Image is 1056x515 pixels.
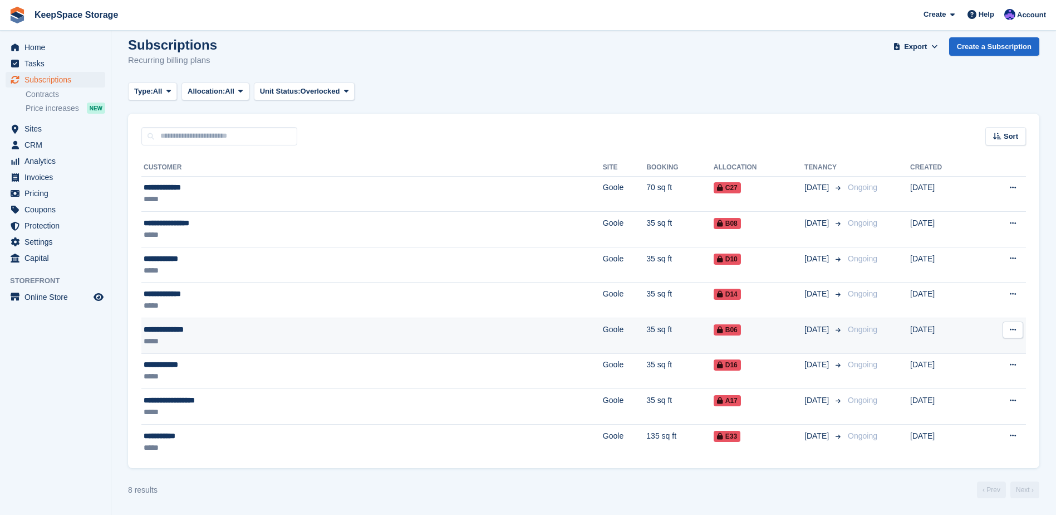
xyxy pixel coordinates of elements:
td: 35 sq ft [646,247,713,283]
td: 135 sq ft [646,424,713,459]
td: [DATE] [910,283,977,318]
th: Customer [141,159,603,177]
span: D16 [714,359,741,371]
h1: Subscriptions [128,37,217,52]
span: C27 [714,182,741,193]
span: Online Store [24,289,91,305]
span: D10 [714,254,741,265]
span: [DATE] [804,182,831,193]
a: Previous [977,482,1006,498]
span: Export [904,41,927,52]
span: Allocation: [188,86,225,97]
td: [DATE] [910,424,977,459]
span: Sites [24,121,91,137]
td: [DATE] [910,247,977,283]
span: Sort [1004,131,1018,142]
span: CRM [24,137,91,153]
span: Subscriptions [24,72,91,88]
td: Goole [603,283,646,318]
td: Goole [603,353,646,389]
span: Account [1017,9,1046,21]
span: Ongoing [848,360,877,369]
span: Ongoing [848,183,877,192]
div: NEW [87,103,105,114]
span: [DATE] [804,288,831,300]
span: Analytics [24,153,91,169]
span: Ongoing [848,289,877,298]
span: Ongoing [848,396,877,405]
td: 35 sq ft [646,353,713,389]
a: menu [6,289,105,305]
th: Allocation [714,159,804,177]
a: menu [6,202,105,217]
td: [DATE] [910,176,977,212]
span: Coupons [24,202,91,217]
th: Booking [646,159,713,177]
a: Contracts [26,89,105,100]
span: Overlocked [301,86,340,97]
td: [DATE] [910,318,977,354]
span: Protection [24,218,91,234]
button: Unit Status: Overlocked [254,82,355,101]
td: Goole [603,212,646,247]
a: KeepSpace Storage [30,6,122,24]
th: Site [603,159,646,177]
p: Recurring billing plans [128,54,217,67]
td: 70 sq ft [646,176,713,212]
span: [DATE] [804,395,831,406]
span: Price increases [26,103,79,114]
td: Goole [603,247,646,283]
img: stora-icon-8386f47178a22dfd0bd8f6a31ec36ba5ce8667c1dd55bd0f319d3a0aa187defe.svg [9,7,26,23]
span: B08 [714,218,741,229]
span: Invoices [24,169,91,185]
td: Goole [603,318,646,354]
a: menu [6,121,105,137]
span: D14 [714,289,741,300]
span: [DATE] [804,430,831,442]
a: menu [6,72,105,88]
a: menu [6,56,105,71]
td: Goole [603,389,646,425]
span: Ongoing [848,431,877,440]
span: Tasks [24,56,91,71]
span: B06 [714,324,741,336]
button: Export [891,37,940,56]
th: Created [910,159,977,177]
th: Tenancy [804,159,843,177]
a: menu [6,186,105,201]
td: [DATE] [910,389,977,425]
span: [DATE] [804,217,831,229]
span: All [153,86,163,97]
td: [DATE] [910,212,977,247]
span: Create [924,9,946,20]
a: menu [6,234,105,250]
a: menu [6,137,105,153]
span: Capital [24,250,91,266]
span: Ongoing [848,254,877,263]
div: 8 results [128,484,158,496]
span: Help [979,9,994,20]
span: Type: [134,86,153,97]
span: Storefront [10,275,111,286]
span: [DATE] [804,359,831,371]
span: [DATE] [804,324,831,336]
span: Home [24,40,91,55]
td: [DATE] [910,353,977,389]
td: 35 sq ft [646,283,713,318]
a: Preview store [92,290,105,304]
span: Ongoing [848,218,877,227]
nav: Page [975,482,1042,498]
span: E33 [714,431,740,442]
td: 35 sq ft [646,212,713,247]
button: Type: All [128,82,177,101]
td: Goole [603,176,646,212]
td: 35 sq ft [646,318,713,354]
a: menu [6,169,105,185]
a: menu [6,250,105,266]
td: 35 sq ft [646,389,713,425]
a: Price increases NEW [26,102,105,114]
span: Ongoing [848,325,877,334]
span: Pricing [24,186,91,201]
button: Allocation: All [181,82,249,101]
a: Create a Subscription [949,37,1039,56]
